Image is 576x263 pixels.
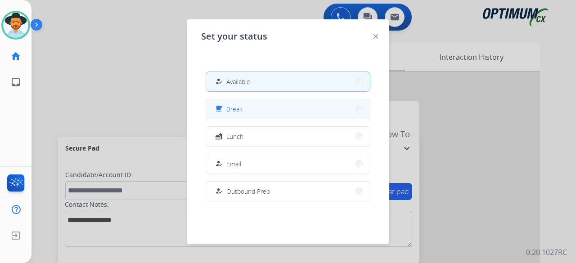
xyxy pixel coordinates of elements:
span: Break [226,104,243,114]
span: Outbound Prep [226,187,270,196]
mat-icon: how_to_reg [215,187,223,195]
button: Break [206,99,370,119]
mat-icon: inbox [10,77,21,88]
button: Email [206,154,370,174]
span: Email [226,159,241,169]
mat-icon: how_to_reg [215,78,223,85]
mat-icon: home [10,51,21,62]
mat-icon: free_breakfast [215,105,223,113]
button: Outbound Prep [206,182,370,201]
img: avatar [3,13,28,38]
mat-icon: how_to_reg [215,160,223,168]
mat-icon: fastfood [215,133,223,140]
span: Lunch [226,132,243,141]
button: Available [206,72,370,91]
button: Lunch [206,127,370,146]
span: Set your status [201,30,267,43]
img: close-button [373,34,378,39]
span: Available [226,77,250,86]
p: 0.20.1027RC [526,247,567,258]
